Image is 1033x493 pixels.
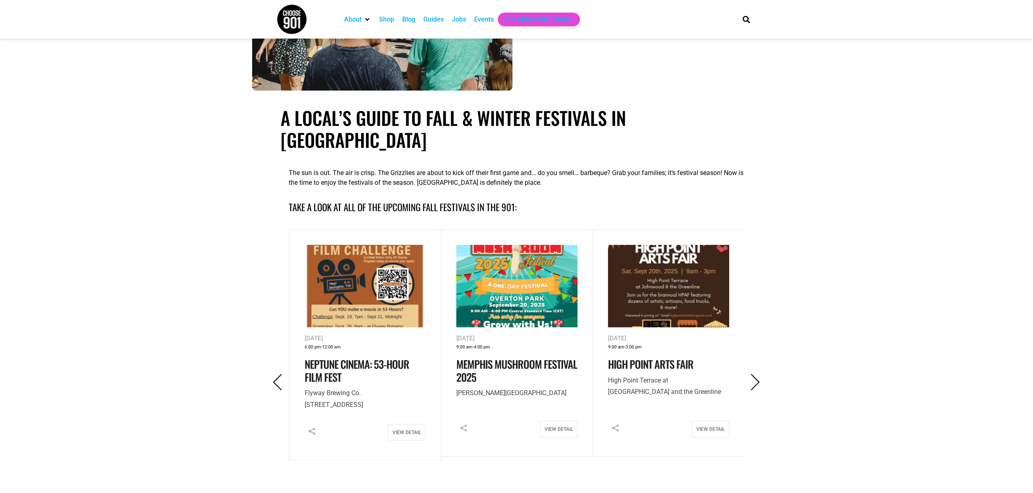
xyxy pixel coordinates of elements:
span: 4:00 pm [474,343,490,352]
span: 3:00 pm [625,343,642,352]
div: - [305,343,426,352]
i: Next [747,374,764,391]
span: High Point Terrace at [GEOGRAPHIC_DATA] and the Greenline [608,376,721,396]
span: 6:00 pm [305,343,321,352]
p: The sun is out. The air is crisp. The Grizzlies are about to kick off their first game and… do yo... [289,168,744,188]
button: Next [744,373,767,392]
a: Get Choose901 Emails [506,15,572,24]
span: 9:00 am [456,343,473,352]
div: - [608,343,729,352]
a: View Detail [540,421,578,437]
i: Share [608,421,623,435]
h4: Take a look at all of the upcoming fall festivals in the 901: [289,200,744,214]
span: [DATE] [305,335,323,342]
p: [STREET_ADDRESS] [305,387,426,411]
a: Blog [402,15,415,24]
span: [PERSON_NAME][GEOGRAPHIC_DATA] [456,389,567,397]
a: Shop [379,15,394,24]
nav: Main nav [340,13,729,26]
a: Neptune Cinema: 53-Hour Film Fest [305,356,409,385]
i: Previous [269,374,286,391]
a: High Point Arts Fair [608,356,693,372]
i: Share [456,421,471,435]
span: 12:00 am [322,343,341,352]
span: 9:00 am [608,343,624,352]
a: About [344,15,362,24]
h1: A Local’s Guide to Fall & Winter Festivals in [GEOGRAPHIC_DATA] [281,107,752,151]
span: [DATE] [608,335,626,342]
a: View Detail [388,424,425,441]
div: - [456,343,578,352]
div: About [340,13,375,26]
i: Share [305,424,319,439]
img: Colorful poster for the Memphis Mushroom Festival 2025 at Overton Park on September 20, featuring... [456,245,578,327]
a: Memphis Mushroom Festival 2025 [456,356,577,385]
a: Guides [423,15,444,24]
span: Flyway Brewing Co. [305,389,361,397]
img: high point arts fairs [608,245,729,327]
a: View Detail [692,421,729,437]
span: [DATE] [456,335,475,342]
a: Events [474,15,494,24]
div: Search [740,13,753,26]
img: A poster for the Neptune Cinema 53-Hour Film Fest featuring event details, a QR code, and logos f... [305,245,426,327]
a: Jobs [452,15,466,24]
button: Previous [266,373,289,392]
